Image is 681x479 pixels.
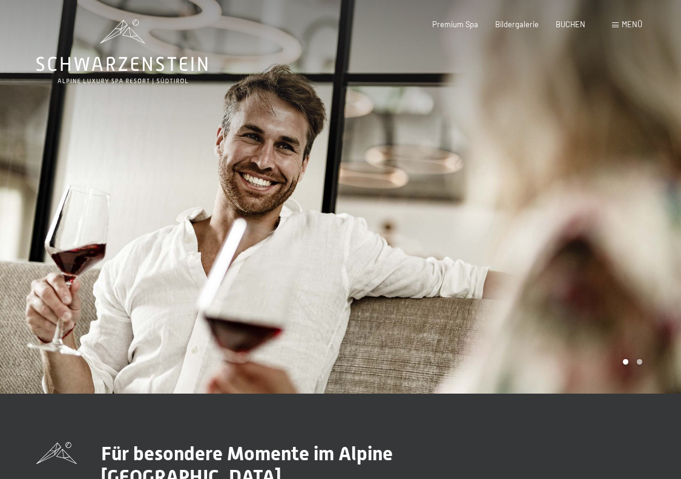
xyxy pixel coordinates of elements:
div: Carousel Page 2 [637,359,642,365]
div: Carousel Pagination [619,359,642,365]
div: Carousel Page 1 (Current Slide) [623,359,628,365]
a: Premium Spa [432,19,478,29]
span: Menü [622,19,642,29]
a: Bildergalerie [495,19,539,29]
a: BUCHEN [556,19,585,29]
